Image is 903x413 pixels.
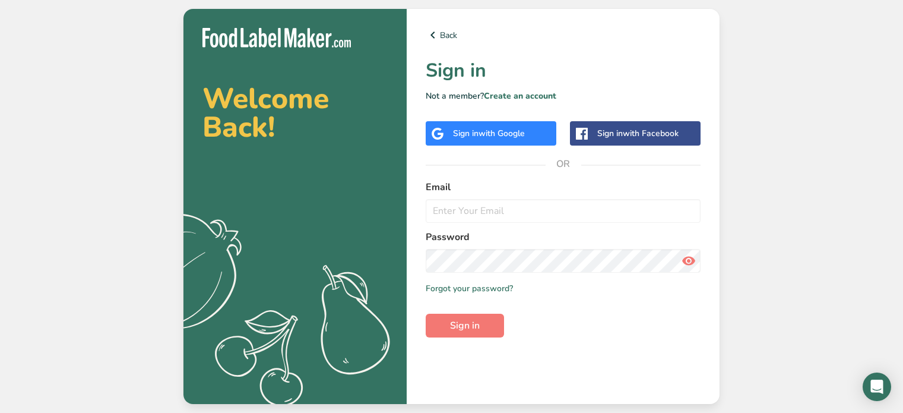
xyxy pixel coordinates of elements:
div: Sign in [597,127,679,140]
img: Food Label Maker [202,28,351,48]
h1: Sign in [426,56,701,85]
label: Email [426,180,701,194]
label: Password [426,230,701,244]
a: Back [426,28,701,42]
button: Sign in [426,314,504,338]
a: Create an account [484,90,556,102]
span: Sign in [450,319,480,333]
span: with Facebook [623,128,679,139]
h2: Welcome Back! [202,84,388,141]
span: with Google [479,128,525,139]
span: OR [546,146,581,182]
p: Not a member? [426,90,701,102]
input: Enter Your Email [426,199,701,223]
div: Open Intercom Messenger [863,373,891,401]
div: Sign in [453,127,525,140]
a: Forgot your password? [426,282,513,295]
